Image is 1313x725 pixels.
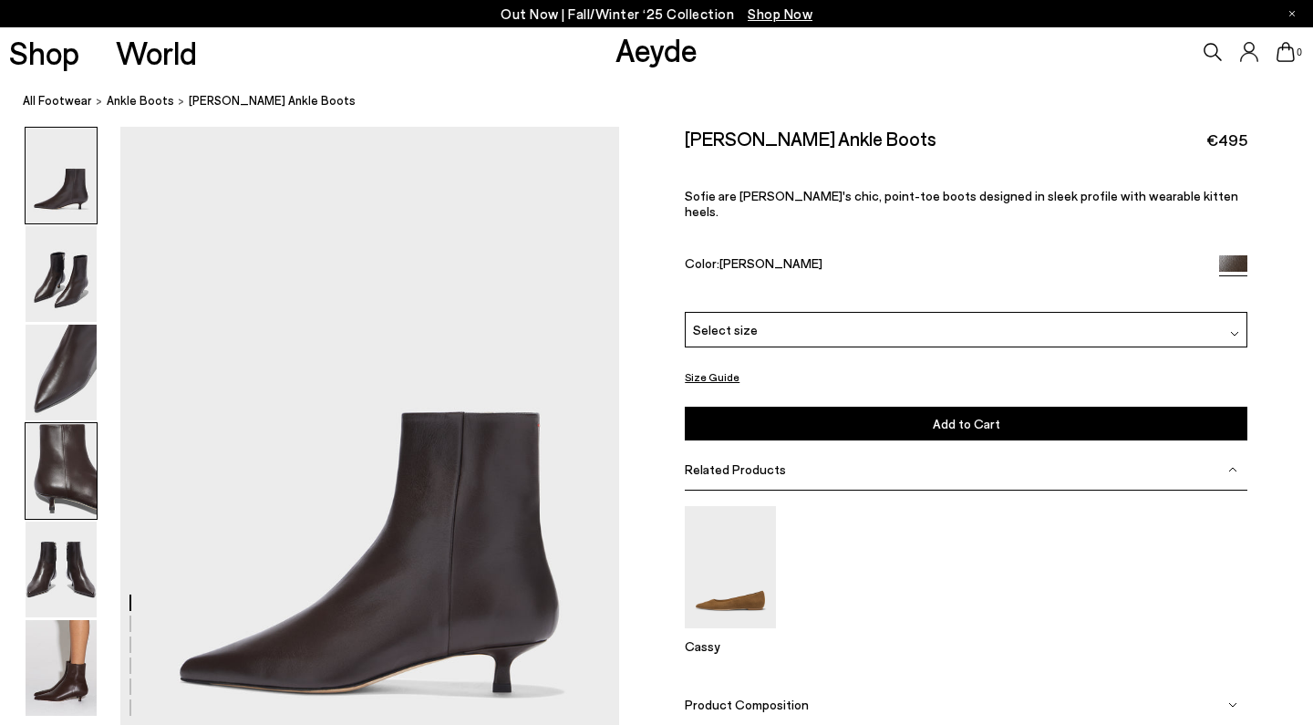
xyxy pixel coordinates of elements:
span: Product Composition [685,697,809,712]
span: Related Products [685,461,786,477]
span: Select size [693,320,758,339]
span: [PERSON_NAME] [719,255,822,271]
img: svg%3E [1230,329,1239,338]
button: Size Guide [685,366,739,388]
button: Add to Cart [685,407,1247,440]
span: €495 [1206,129,1247,151]
img: Sofie Leather Ankle Boots - Image 4 [26,423,97,519]
img: Sofie Leather Ankle Boots - Image 5 [26,522,97,617]
div: Color: [685,255,1201,276]
img: Sofie Leather Ankle Boots - Image 3 [26,325,97,420]
img: Sofie Leather Ankle Boots - Image 1 [26,128,97,223]
a: ankle boots [107,91,174,110]
img: Sofie Leather Ankle Boots - Image 2 [26,226,97,322]
img: svg%3E [1228,700,1237,709]
p: Sofie are [PERSON_NAME]'s chic, point-toe boots designed in sleek profile with wearable kitten he... [685,188,1247,219]
a: Shop [9,36,79,68]
a: Aeyde [615,30,698,68]
a: World [116,36,197,68]
a: Cassy Pointed-Toe Suede Flats Cassy [685,616,776,654]
a: All Footwear [23,91,92,110]
a: 0 [1277,42,1295,62]
span: ankle boots [107,93,174,108]
img: Cassy Pointed-Toe Suede Flats [685,506,776,627]
span: [PERSON_NAME] Ankle Boots [189,91,356,110]
span: Navigate to /collections/new-in [748,5,812,22]
img: Sofie Leather Ankle Boots - Image 6 [26,620,97,716]
p: Out Now | Fall/Winter ‘25 Collection [501,3,812,26]
span: 0 [1295,47,1304,57]
nav: breadcrumb [23,77,1313,127]
h2: [PERSON_NAME] Ankle Boots [685,127,936,150]
span: Add to Cart [933,416,1000,431]
img: svg%3E [1228,465,1237,474]
p: Cassy [685,638,776,654]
